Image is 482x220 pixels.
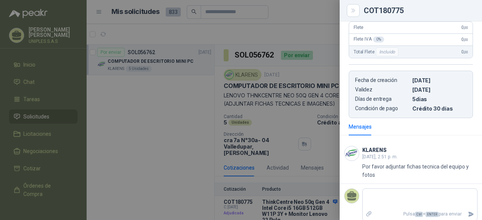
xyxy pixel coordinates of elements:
span: 0 [461,25,468,30]
span: ENTER [426,212,439,217]
p: [DATE] [412,77,467,83]
p: Validez [355,86,409,93]
span: Total Flete [354,47,400,56]
span: Flete [354,25,363,30]
span: [DATE], 2:51 p. m. [362,154,398,159]
span: 0 [461,49,468,55]
p: 5 dias [412,96,467,102]
span: ,00 [464,38,468,42]
h3: KLARENS [362,148,387,152]
div: Incluido [376,47,398,56]
button: Close [349,6,358,15]
div: Mensajes [349,123,372,131]
p: Días de entrega [355,96,409,102]
span: ,00 [464,50,468,54]
p: Fecha de creación [355,77,409,83]
span: Flete IVA [354,36,384,42]
div: COT180775 [364,7,473,14]
p: Crédito 30 días [412,105,467,112]
p: [DATE] [412,86,467,93]
span: ,00 [464,26,468,30]
span: Ctrl [415,212,423,217]
p: Condición de pago [355,105,409,112]
p: Por favor adjuntar fichas tecnica del equipo y fotos [362,162,477,179]
span: 0 [461,37,468,42]
img: Company Logo [345,146,359,161]
div: 0 % [373,36,384,42]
